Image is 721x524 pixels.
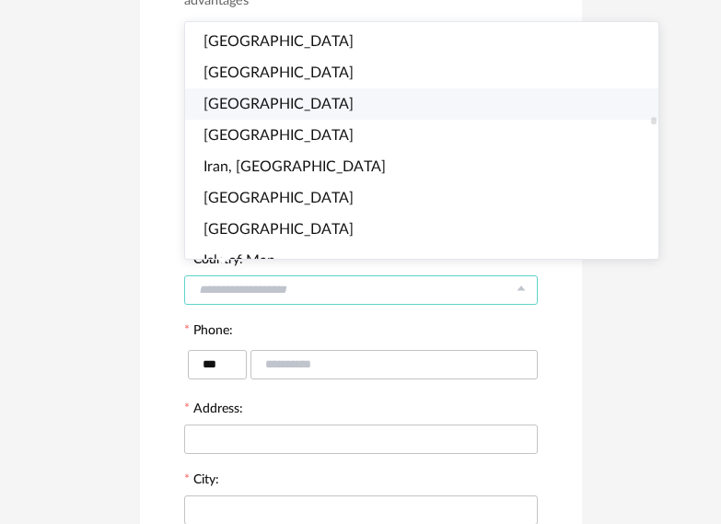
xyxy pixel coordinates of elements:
[204,159,386,174] span: Iran, [GEOGRAPHIC_DATA]
[204,128,354,143] span: [GEOGRAPHIC_DATA]
[184,473,219,490] label: City:
[204,191,354,205] span: [GEOGRAPHIC_DATA]
[204,34,354,49] span: [GEOGRAPHIC_DATA]
[184,402,243,419] label: Address:
[204,65,354,80] span: [GEOGRAPHIC_DATA]
[204,97,354,111] span: [GEOGRAPHIC_DATA]
[204,222,354,237] span: [GEOGRAPHIC_DATA]
[184,324,233,341] label: Phone:
[184,253,243,270] label: Country:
